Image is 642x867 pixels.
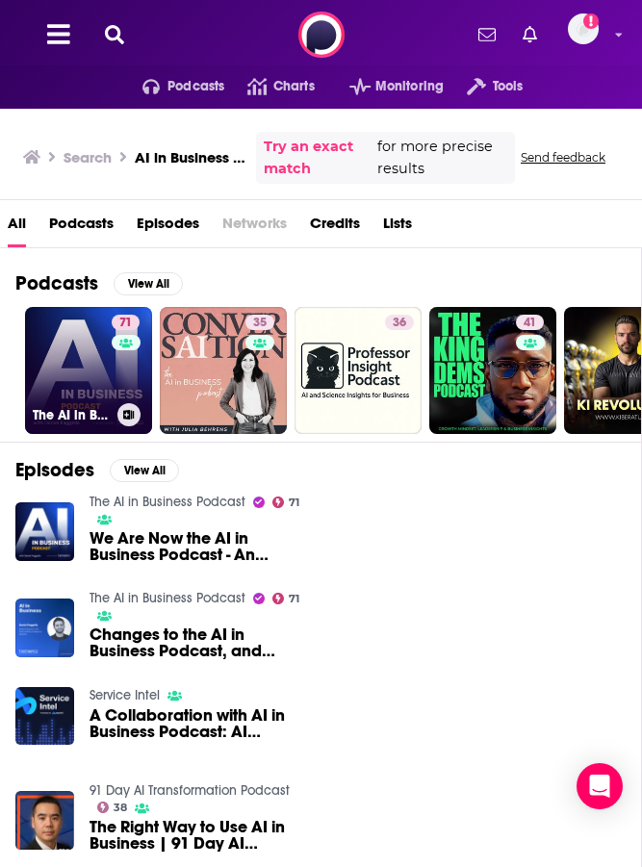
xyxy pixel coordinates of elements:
img: User Profile [568,13,599,44]
a: All [8,208,26,247]
span: for more precise results [377,136,507,180]
button: open menu [444,71,523,102]
a: Show notifications dropdown [471,18,503,51]
span: Changes to the AI in Business Podcast, and Exciting News Ahead - with [PERSON_NAME] of Emerj Arti... [90,626,309,659]
span: 38 [114,803,127,812]
svg: Add a profile image [583,13,599,29]
a: Charts [224,71,314,102]
span: Podcasts [167,73,224,100]
h2: Podcasts [15,271,98,295]
a: 38 [97,802,128,813]
a: 91 Day AI Transformation Podcast [90,782,290,799]
span: 71 [289,595,299,603]
a: Try an exact match [264,136,373,180]
a: 36 [385,315,414,330]
a: Lists [383,208,412,247]
span: Networks [222,208,287,247]
a: The Right Way to Use AI in Business | 91 Day AI Transformation Podcast [90,819,309,852]
button: open menu [326,71,444,102]
span: Charts [273,73,315,100]
a: 71The AI in Business Podcast [25,307,152,434]
span: 35 [253,314,267,333]
a: A Collaboration with AI in Business Podcast: AI Solutions for B2B Customer Experiences [90,707,309,740]
a: 41 [429,307,556,434]
a: Credits [310,208,360,247]
a: We Are Now the AI in Business Podcast - An Update From Dan [90,530,309,563]
img: The Right Way to Use AI in Business | 91 Day AI Transformation Podcast [15,791,74,850]
a: Changes to the AI in Business Podcast, and Exciting News Ahead - with Daniel Faggella of Emerj Ar... [90,626,309,659]
a: Podcasts [49,208,114,247]
a: The AI in Business Podcast [90,590,245,606]
button: View All [114,272,183,295]
a: PodcastsView All [15,271,183,295]
span: 41 [524,314,536,333]
a: EpisodesView All [15,458,179,482]
img: A Collaboration with AI in Business Podcast: AI Solutions for B2B Customer Experiences [15,687,74,746]
span: Monitoring [375,73,444,100]
h3: The AI in Business Podcast [33,407,110,423]
a: The AI in Business Podcast [90,494,245,510]
a: Logged in as patiencebaldacci [568,13,610,56]
span: 71 [119,314,132,333]
button: open menu [119,71,225,102]
span: 71 [289,498,299,507]
img: We Are Now the AI in Business Podcast - An Update From Dan [15,502,74,561]
a: 36 [295,307,422,434]
h2: Episodes [15,458,94,482]
h3: AI in Business Podcast [135,148,248,166]
a: 35 [160,307,287,434]
a: 35 [245,315,274,330]
a: Episodes [137,208,199,247]
span: Tools [493,73,524,100]
a: 41 [516,315,544,330]
span: Logged in as patiencebaldacci [568,13,599,44]
button: Send feedback [515,149,611,166]
span: 36 [393,314,406,333]
a: 71 [272,497,300,508]
span: We Are Now the AI in Business Podcast - An Update From [PERSON_NAME] [90,530,309,563]
h3: Search [64,148,112,166]
button: View All [110,459,179,482]
a: Service Intel [90,687,160,703]
img: Podchaser - Follow, Share and Rate Podcasts [298,12,345,58]
a: 71 [112,315,140,330]
div: Open Intercom Messenger [577,763,623,809]
a: Show notifications dropdown [515,18,545,51]
a: 71 [272,593,300,604]
img: Changes to the AI in Business Podcast, and Exciting News Ahead - with Daniel Faggella of Emerj Ar... [15,599,74,657]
